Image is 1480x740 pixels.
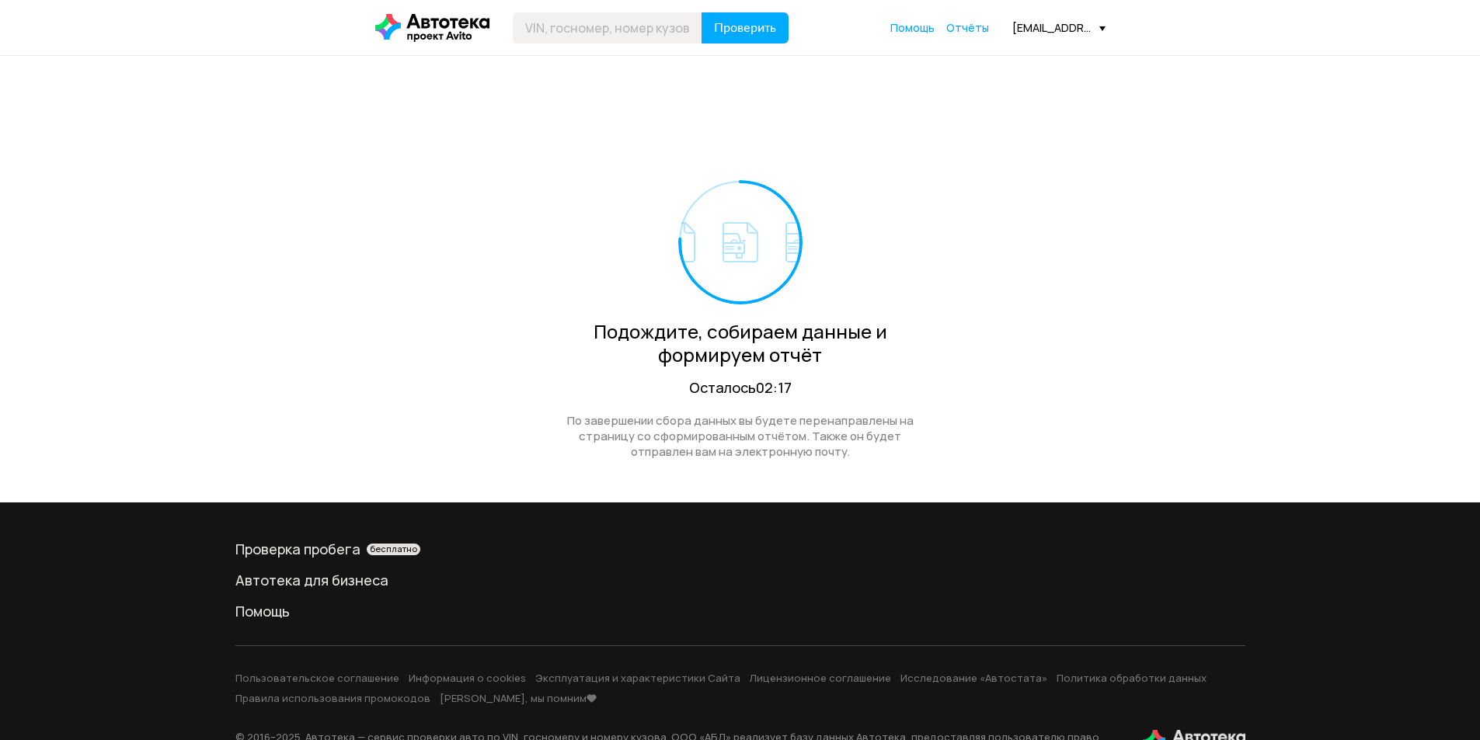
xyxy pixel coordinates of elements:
span: Помощь [890,20,935,35]
input: VIN, госномер, номер кузова [513,12,702,43]
div: Проверка пробега [235,540,1245,558]
div: По завершении сбора данных вы будете перенаправлены на страницу со сформированным отчётом. Также ... [550,413,931,460]
span: бесплатно [370,544,417,554]
a: Проверка пробегабесплатно [235,540,1245,558]
span: Отчёты [946,20,989,35]
a: Пользовательское соглашение [235,671,399,685]
a: Исследование «Автостата» [900,671,1047,685]
a: Эксплуатация и характеристики Сайта [535,671,740,685]
a: Информация о cookies [409,671,526,685]
a: Помощь [235,602,1245,620]
a: Правила использования промокодов [235,691,430,705]
button: Проверить [702,12,789,43]
a: Лицензионное соглашение [750,671,891,685]
a: Политика обработки данных [1057,671,1207,685]
span: Проверить [714,22,776,34]
div: Осталось 02:17 [550,378,931,398]
a: [PERSON_NAME], мы помним [440,691,597,705]
a: Автотека для бизнеса [235,571,1245,589]
a: Помощь [890,20,935,36]
a: Отчёты [946,20,989,36]
div: Подождите, собираем данные и формируем отчёт [550,320,931,367]
div: [EMAIL_ADDRESS][DOMAIN_NAME] [1012,20,1106,35]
